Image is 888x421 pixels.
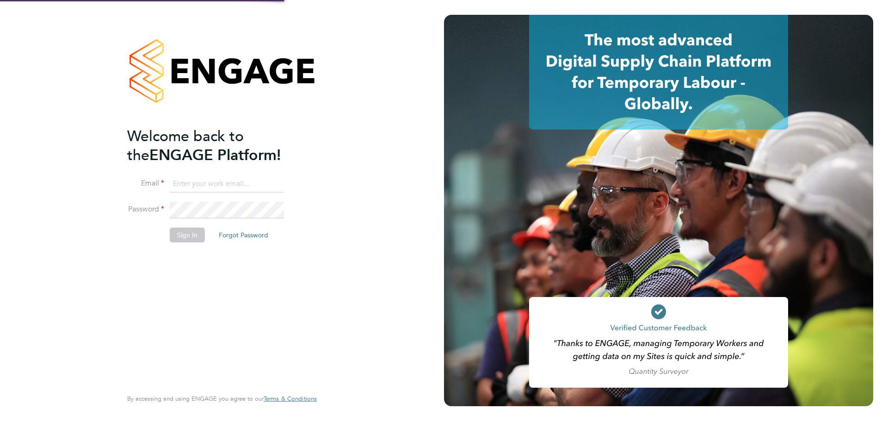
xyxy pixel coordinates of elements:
span: Welcome back to the [127,127,244,164]
a: Terms & Conditions [264,395,317,402]
span: By accessing and using ENGAGE you agree to our [127,395,317,402]
label: Email [127,179,164,188]
button: Sign In [170,228,205,242]
input: Enter your work email... [170,176,284,192]
button: Forgot Password [211,228,276,242]
h2: ENGAGE Platform! [127,127,308,165]
label: Password [127,204,164,214]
